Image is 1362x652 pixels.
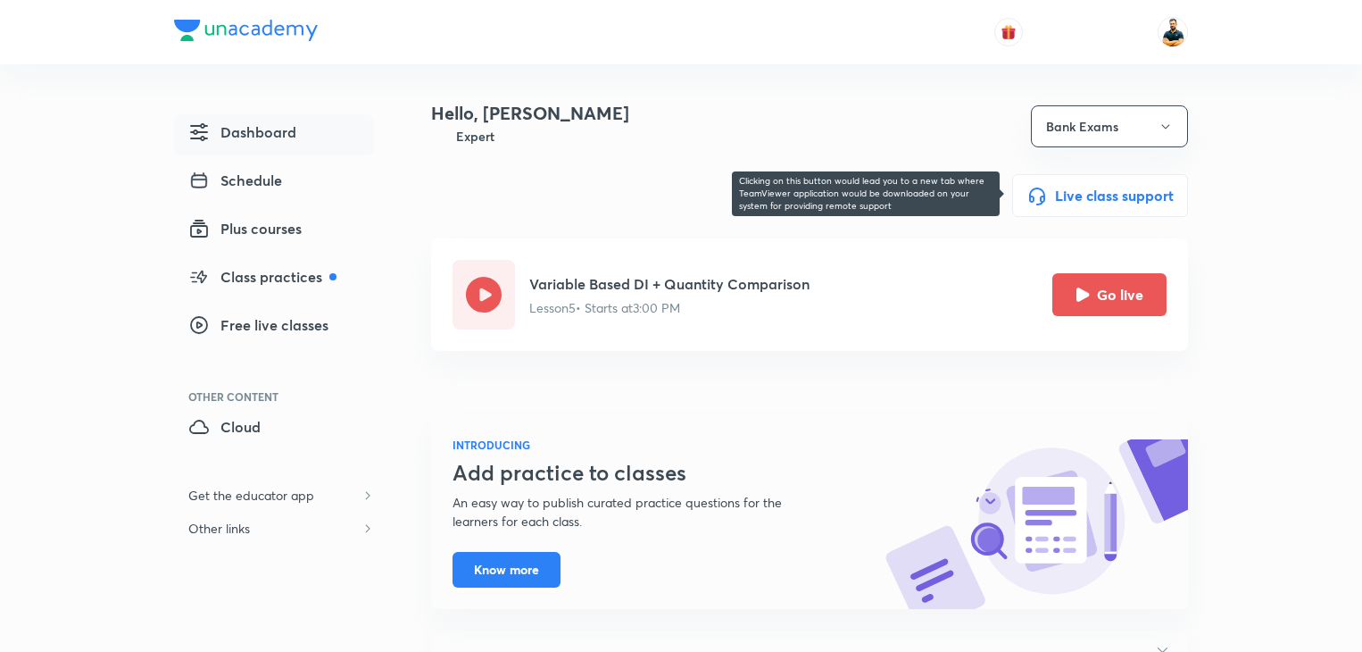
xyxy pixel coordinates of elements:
span: Plus courses [188,218,302,239]
a: Cloud [174,409,374,450]
img: avatar [1001,24,1017,40]
div: Other Content [188,391,374,402]
button: Go live [1052,273,1167,316]
img: know-more [884,439,1188,609]
a: Company Logo [174,20,318,46]
div: Clicking on this button would lead you to a new tab where TeamViewer application would be downloa... [732,171,1000,216]
a: Schedule [174,163,374,204]
h6: Other links [174,512,264,545]
button: Bank Exams [1031,105,1188,147]
a: Free live classes [174,307,374,348]
iframe: Help widget launcher [1203,582,1342,632]
span: Schedule [188,170,282,191]
button: avatar [994,18,1023,46]
p: Lesson 5 • Starts at 3:00 PM [529,298,810,317]
p: An easy way to publish curated practice questions for the learners for each class. [453,493,826,531]
img: Badge [431,127,449,146]
button: Live class support [1012,174,1188,217]
h4: Hello, [PERSON_NAME] [431,100,629,127]
h6: Expert [456,127,494,146]
a: Dashboard [174,114,374,155]
span: Class practices [188,266,336,288]
h6: Get the educator app [174,479,328,512]
button: Know more [453,552,561,588]
h6: INTRODUCING [453,437,826,453]
span: Cloud [188,416,261,438]
img: Company Logo [174,20,318,41]
span: Dashboard [188,121,296,143]
a: Class practices [174,259,374,300]
h5: Variable Based DI + Quantity Comparison [529,273,810,295]
a: Plus courses [174,211,374,252]
h3: Add practice to classes [453,460,826,486]
span: Free live classes [188,314,328,336]
img: Sumit Kumar Verma [1158,17,1188,47]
